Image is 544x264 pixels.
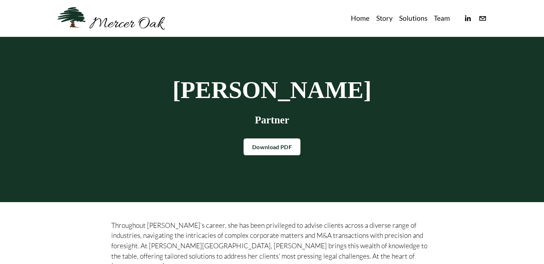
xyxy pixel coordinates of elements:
[479,14,487,23] a: info@merceroaklaw.com
[376,13,393,24] a: Story
[111,78,433,103] h1: [PERSON_NAME]
[111,114,433,126] h3: Partner
[351,13,369,24] a: Home
[434,13,450,24] a: Team
[244,138,300,156] a: Download PDF
[399,13,427,24] a: Solutions
[464,14,472,23] a: linkedin-unauth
